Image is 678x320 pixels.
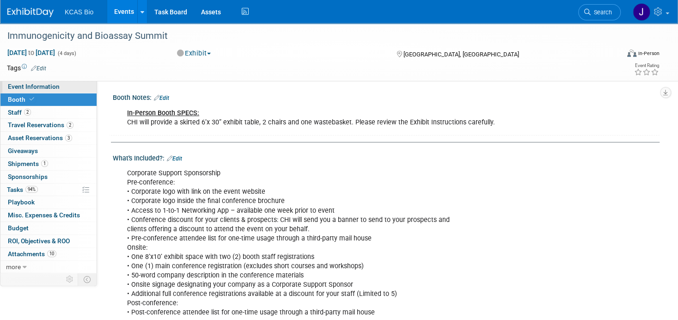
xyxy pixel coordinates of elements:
div: CHI will provide a skirted 6’x 30” exhibit table, 2 chairs and one wastebasket. Please review the... [121,104,554,132]
span: Travel Reservations [8,121,73,129]
div: Immunogenicity and Bioassay Summit [4,28,604,44]
span: Shipments [8,160,48,167]
a: Travel Reservations2 [0,119,97,131]
a: Edit [154,95,169,101]
a: Budget [0,222,97,234]
a: Giveaways [0,145,97,157]
span: (4 days) [57,50,76,56]
a: Search [578,4,621,20]
span: 3 [65,135,72,142]
span: Search [591,9,612,16]
div: Event Format [562,48,660,62]
div: Event Rating [634,63,659,68]
a: Event Information [0,80,97,93]
span: more [6,263,21,271]
span: Giveaways [8,147,38,154]
span: Staff [8,109,31,116]
span: Booth [8,96,36,103]
a: Asset Reservations3 [0,132,97,144]
span: 2 [67,122,73,129]
span: 2 [24,109,31,116]
span: Playbook [8,198,35,206]
a: Booth [0,93,97,106]
span: 10 [47,250,56,257]
span: Budget [8,224,29,232]
a: Edit [31,65,46,72]
a: Staff2 [0,106,97,119]
span: KCAS Bio [65,8,93,16]
span: Misc. Expenses & Credits [8,211,80,219]
a: more [0,261,97,273]
a: Attachments10 [0,248,97,260]
a: Sponsorships [0,171,97,183]
span: Event Information [8,83,60,90]
td: Personalize Event Tab Strip [62,273,78,285]
td: Tags [7,63,46,73]
a: Edit [167,155,182,162]
span: Tasks [7,186,38,193]
span: [GEOGRAPHIC_DATA], [GEOGRAPHIC_DATA] [403,51,519,58]
span: Sponsorships [8,173,48,180]
a: Playbook [0,196,97,209]
td: Toggle Event Tabs [78,273,97,285]
a: Tasks94% [0,184,97,196]
i: Booth reservation complete [30,97,34,102]
span: Attachments [8,250,56,258]
img: Jocelyn King [633,3,650,21]
span: 94% [25,186,38,193]
span: 1 [41,160,48,167]
span: Asset Reservations [8,134,72,142]
img: Format-Inperson.png [627,49,636,57]
div: What's Included?: [113,151,660,163]
a: Shipments1 [0,158,97,170]
img: ExhibitDay [7,8,54,17]
u: In-Person Booth SPECS: [127,109,199,117]
span: [DATE] [DATE] [7,49,55,57]
div: Booth Notes: [113,91,660,103]
a: Misc. Expenses & Credits [0,209,97,222]
span: to [27,49,36,56]
div: In-Person [638,50,660,57]
span: ROI, Objectives & ROO [8,237,70,245]
a: ROI, Objectives & ROO [0,235,97,247]
button: Exhibit [174,49,214,58]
